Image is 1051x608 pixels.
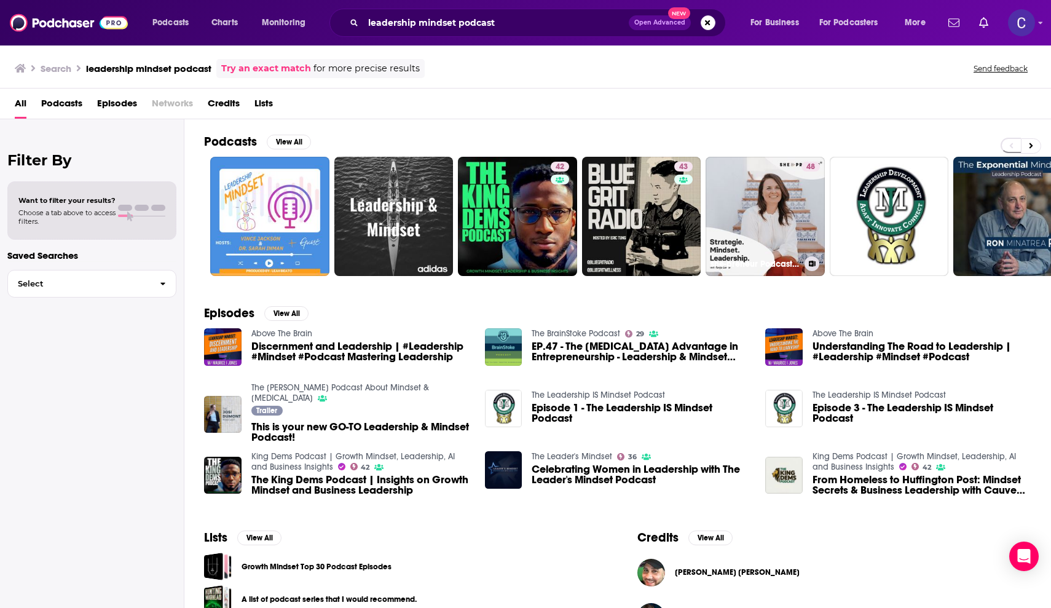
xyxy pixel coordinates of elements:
[532,464,750,485] a: Celebrating Women in Leadership with The Leader's Mindset Podcast
[1008,9,1035,36] img: User Profile
[313,61,420,76] span: for more precise results
[629,15,691,30] button: Open AdvancedNew
[750,14,799,31] span: For Business
[251,328,312,339] a: Above The Brain
[485,328,522,366] img: EP.47 - The ADHD Advantage in Entrepreneurship - Leadership & Mindset Podcast reupload
[617,453,637,460] a: 36
[905,14,926,31] span: More
[361,465,369,470] span: 42
[923,465,931,470] span: 42
[637,553,1031,592] button: Daniel Robert SanchezDaniel Robert Sanchez
[41,63,71,74] h3: Search
[1008,9,1035,36] button: Show profile menu
[204,396,242,433] img: This is your new GO-TO Leadership & Mindset Podcast!
[204,530,281,545] a: ListsView All
[152,93,193,119] span: Networks
[363,13,629,33] input: Search podcasts, credits, & more...
[485,451,522,489] img: Celebrating Women in Leadership with The Leader's Mindset Podcast
[267,135,311,149] button: View All
[18,196,116,205] span: Want to filter your results?
[943,12,964,33] a: Show notifications dropdown
[765,390,803,427] img: Episode 3 - The Leadership IS Mindset Podcast
[97,93,137,119] a: Episodes
[674,162,693,172] a: 43
[251,475,470,495] a: The King Dems Podcast | Insights on Growth Mindset and Business Leadership
[625,330,644,338] a: 29
[688,531,733,545] button: View All
[256,407,277,414] span: Trailer
[204,306,309,321] a: EpisodesView All
[532,403,750,424] a: Episode 1 - The Leadership IS Mindset Podcast
[813,390,946,400] a: The Leadership IS Mindset Podcast
[551,162,569,172] a: 42
[711,259,800,269] h3: she-preneur Podcast - Online-Business mit [PERSON_NAME] | Strategie. Mindset. Leadership.
[7,151,176,169] h2: Filter By
[911,463,931,470] a: 42
[675,567,800,577] span: [PERSON_NAME] [PERSON_NAME]
[532,451,612,462] a: The Leader's Mindset
[15,93,26,119] a: All
[628,454,637,460] span: 36
[1008,9,1035,36] span: Logged in as publicityxxtina
[211,14,238,31] span: Charts
[18,208,116,226] span: Choose a tab above to access filters.
[742,13,814,33] button: open menu
[242,560,392,574] a: Growth Mindset Top 30 Podcast Episodes
[10,11,128,34] img: Podchaser - Follow, Share and Rate Podcasts
[532,341,750,362] span: EP.47 - The [MEDICAL_DATA] Advantage in Entrepreneurship - Leadership & Mindset Podcast reupload
[251,422,470,443] a: This is your new GO-TO Leadership & Mindset Podcast!
[264,306,309,321] button: View All
[896,13,941,33] button: open menu
[221,61,311,76] a: Try an exact match
[204,457,242,494] img: The King Dems Podcast | Insights on Growth Mindset and Business Leadership
[637,530,733,545] a: CreditsView All
[7,270,176,298] button: Select
[637,559,665,586] img: Daniel Robert Sanchez
[813,451,1016,472] a: King Dems Podcast | Growth Mindset, Leadership, AI and Business Insights
[251,341,470,362] span: Discernment and Leadership | #Leadership #Mindset #Podcast Mastering Leadership
[765,457,803,494] img: From Homeless to Huffington Post: Mindset Secrets & Business Leadership with Cauvee | King Dems P...
[237,531,281,545] button: View All
[532,341,750,362] a: EP.47 - The ADHD Advantage in Entrepreneurship - Leadership & Mindset Podcast reupload
[485,390,522,427] img: Episode 1 - The Leadership IS Mindset Podcast
[204,134,311,149] a: PodcastsView All
[251,382,429,403] a: The Josi Dumont Podcast About Mindset & Personal Growth
[813,341,1031,362] a: Understanding The Road to Leadership | #Leadership #Mindset #Podcast
[204,553,232,580] span: Growth Mindset Top 30 Podcast Episodes
[582,157,701,276] a: 43
[970,63,1031,74] button: Send feedback
[765,328,803,366] a: Understanding The Road to Leadership | #Leadership #Mindset #Podcast
[806,161,815,173] span: 48
[208,93,240,119] span: Credits
[813,475,1031,495] a: From Homeless to Huffington Post: Mindset Secrets & Business Leadership with Cauvee | King Dems P...
[41,93,82,119] a: Podcasts
[254,93,273,119] a: Lists
[556,161,564,173] span: 42
[801,162,820,172] a: 48
[675,567,800,577] a: Daniel Robert Sanchez
[532,390,665,400] a: The Leadership IS Mindset Podcast
[253,13,321,33] button: open menu
[203,13,245,33] a: Charts
[679,161,688,173] span: 43
[242,593,417,606] a: A list of podcast series that I would recommend.
[204,328,242,366] img: Discernment and Leadership | #Leadership #Mindset #Podcast Mastering Leadership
